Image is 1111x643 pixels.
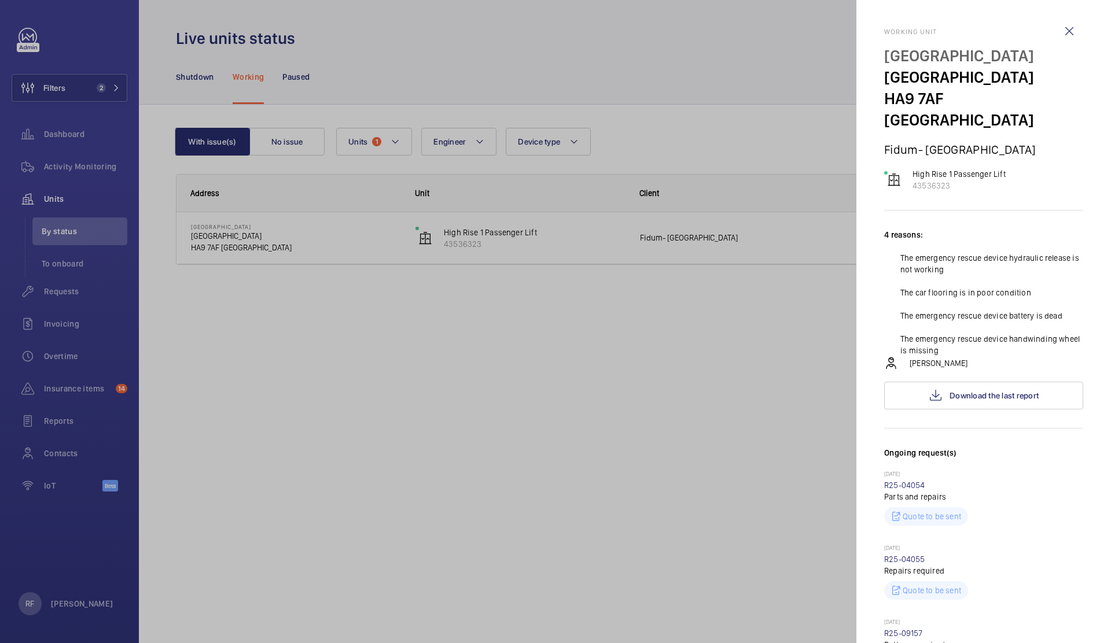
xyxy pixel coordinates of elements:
[884,491,1083,502] p: Parts and repairs
[884,481,925,490] a: R25-04054
[884,142,1083,157] p: Fidum- [GEOGRAPHIC_DATA]
[900,310,1062,321] p: The emergency rescue device battery is dead
[900,333,1083,356] p: The emergency rescue device handwinding wheel is missing
[950,391,1039,400] span: Download the last report
[884,88,1083,131] p: HA9 7AF [GEOGRAPHIC_DATA]
[913,168,1006,180] p: High Rise 1 Passenger Lift
[884,66,1083,88] p: [GEOGRAPHIC_DATA]
[884,382,1083,409] button: Download the last report
[903,585,961,596] p: Quote to be sent
[887,173,901,187] img: elevator.svg
[884,544,1083,553] p: [DATE]
[884,618,1083,627] p: [DATE]
[884,555,925,564] a: R25-04055
[884,45,1083,66] p: [GEOGRAPHIC_DATA]
[884,28,1083,36] h2: Working unit
[884,470,1083,479] p: [DATE]
[884,629,923,638] a: R25-09157
[884,447,1083,470] h3: Ongoing request(s)
[884,229,1083,241] p: 4 reasons:
[910,357,967,369] p: [PERSON_NAME]
[903,511,961,522] p: Quote to be sent
[884,565,1083,577] p: Repairs required
[900,252,1083,275] p: The emergency rescue device hydraulic release is not working
[900,287,1031,298] p: The car flooring is in poor condition
[913,180,1006,191] p: 43536323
